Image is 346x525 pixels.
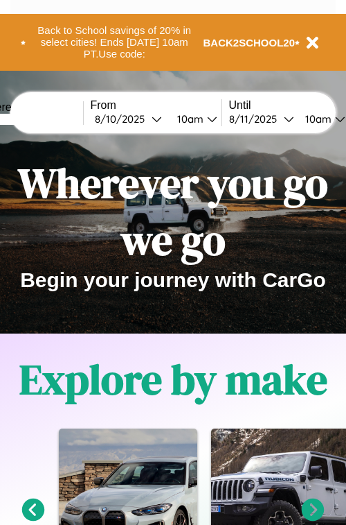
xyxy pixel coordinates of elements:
button: 8/10/2025 [91,112,166,126]
button: Back to School savings of 20% in select cities! Ends [DATE] 10am PT.Use code: [26,21,203,64]
div: 8 / 11 / 2025 [229,112,284,126]
div: 10am [170,112,207,126]
label: From [91,99,221,112]
h1: Explore by make [19,351,327,408]
div: 10am [298,112,335,126]
button: 10am [166,112,221,126]
b: BACK2SCHOOL20 [203,37,295,49]
div: 8 / 10 / 2025 [95,112,152,126]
